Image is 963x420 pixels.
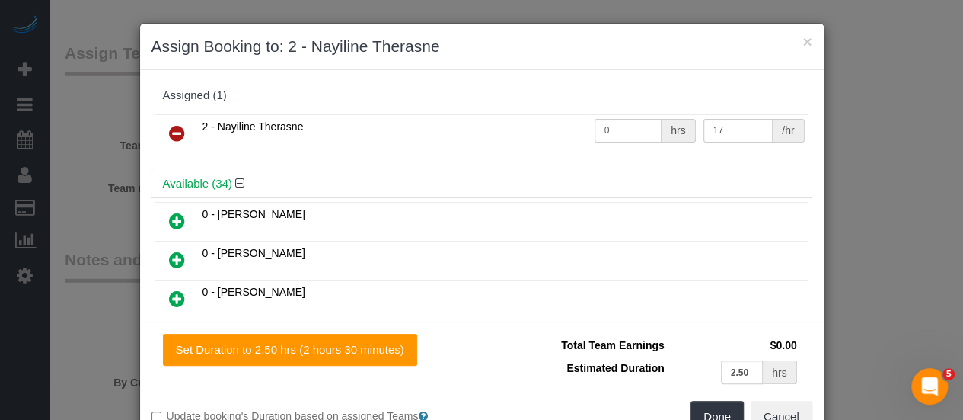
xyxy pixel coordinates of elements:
[773,119,804,143] div: /hr
[566,362,664,374] span: Estimated Duration
[763,361,796,384] div: hrs
[662,119,695,143] div: hrs
[493,334,668,357] td: Total Team Earnings
[802,34,812,50] button: ×
[202,247,305,259] span: 0 - [PERSON_NAME]
[202,120,304,133] span: 2 - Nayiline Therasne
[151,35,812,58] h3: Assign Booking to: 2 - Nayiline Therasne
[668,334,801,357] td: $0.00
[163,334,417,366] button: Set Duration to 2.50 hrs (2 hours 30 minutes)
[163,178,801,191] h4: Available (34)
[911,368,948,405] iframe: Intercom live chat
[202,286,305,298] span: 0 - [PERSON_NAME]
[942,368,955,380] span: 5
[163,89,801,102] div: Assigned (1)
[202,208,305,220] span: 0 - [PERSON_NAME]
